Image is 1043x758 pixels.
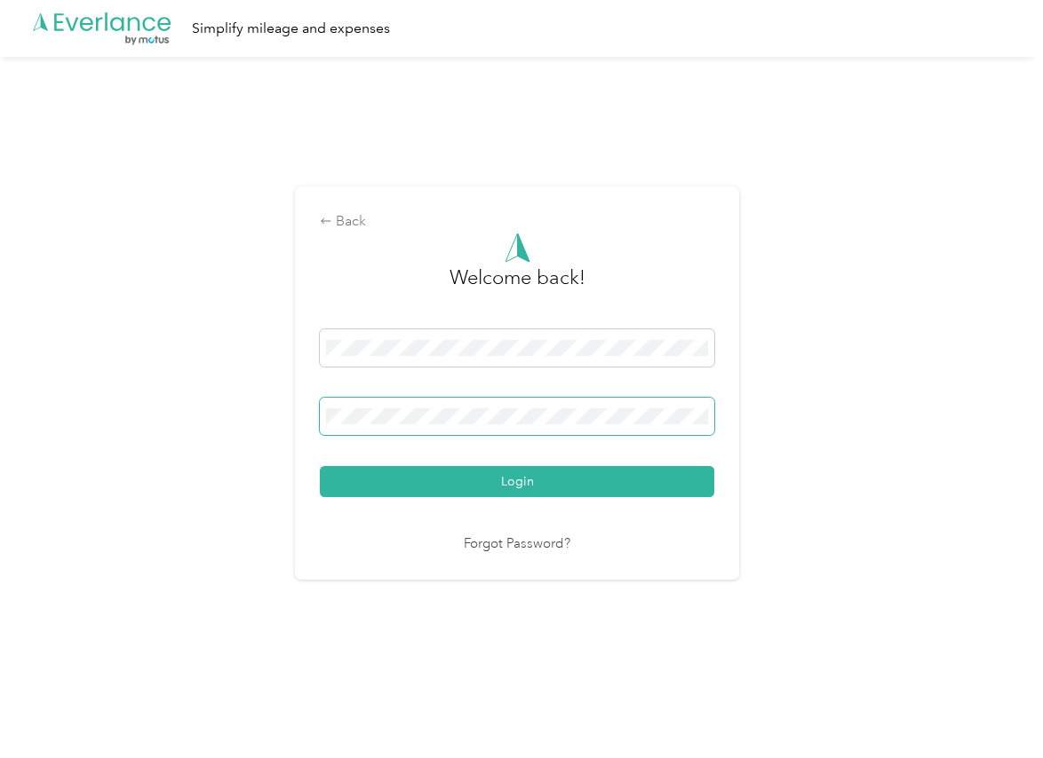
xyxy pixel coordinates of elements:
[192,18,390,40] div: Simplify mileage and expenses
[320,211,714,233] div: Back
[450,263,585,311] h3: greeting
[943,659,1043,758] iframe: Everlance-gr Chat Button Frame
[320,466,714,497] button: Login
[464,534,570,555] a: Forgot Password?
